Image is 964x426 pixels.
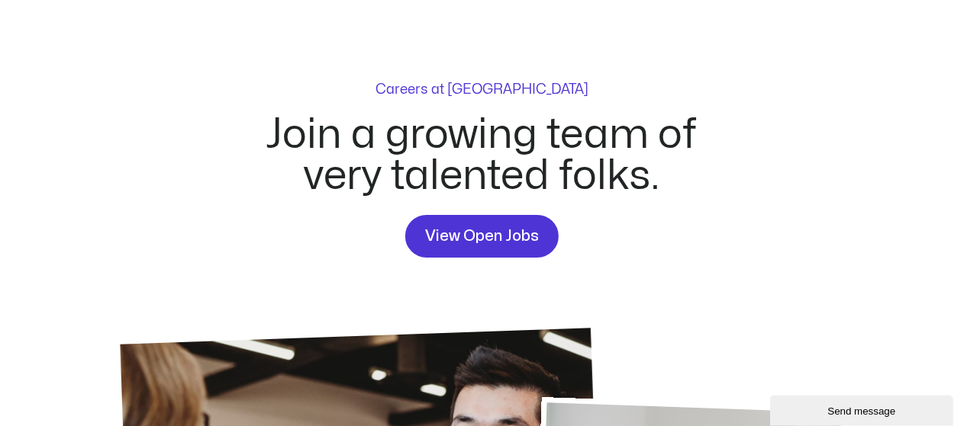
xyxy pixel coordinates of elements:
span: View Open Jobs [425,224,539,248]
h2: Join a growing team of very talented folks. [249,114,716,197]
p: Careers at [GEOGRAPHIC_DATA] [376,83,588,97]
a: View Open Jobs [405,215,559,258]
iframe: chat widget [770,392,956,426]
